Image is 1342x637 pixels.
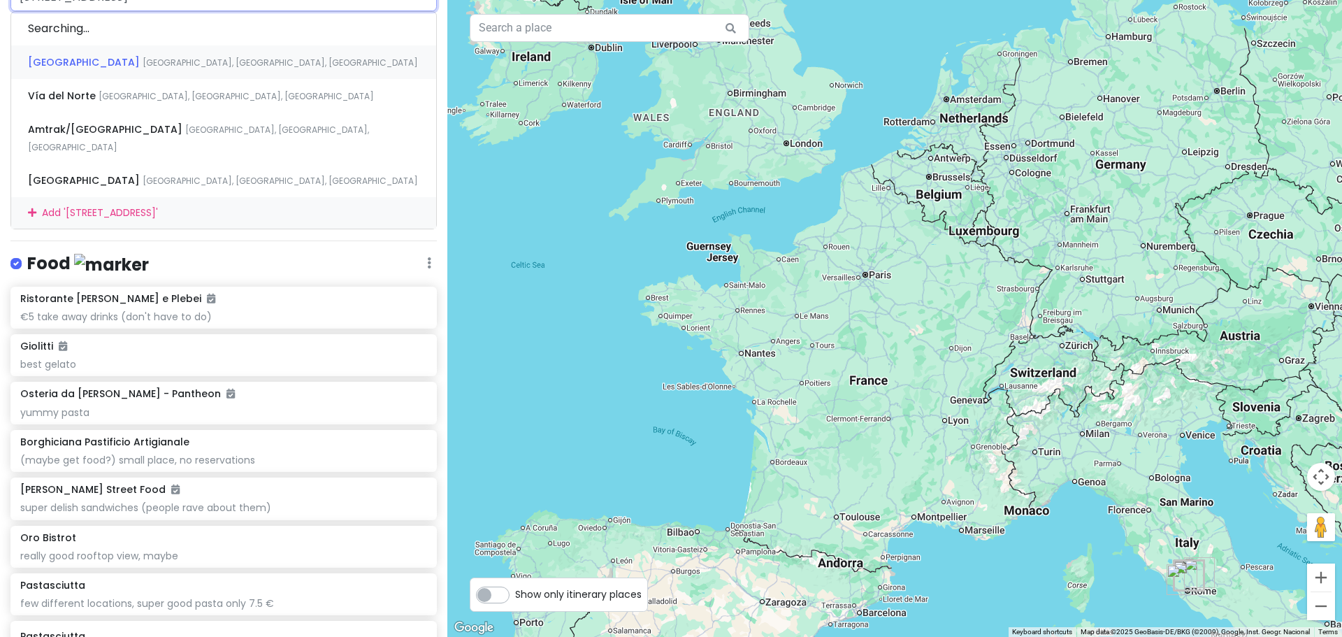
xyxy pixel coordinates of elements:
span: Show only itinerary places [515,587,642,602]
div: La Sella Roma [1174,560,1204,591]
div: Sistine Chapel [1173,560,1204,591]
a: Terms (opens in new tab) [1318,628,1338,636]
div: Mizio's Street Food [1174,560,1205,591]
div: Colosseum [1174,561,1205,592]
span: [GEOGRAPHIC_DATA], [GEOGRAPHIC_DATA], [GEOGRAPHIC_DATA] [28,124,369,154]
h6: [PERSON_NAME] Street Food [20,483,180,496]
span: [GEOGRAPHIC_DATA], [GEOGRAPHIC_DATA], [GEOGRAPHIC_DATA] [143,57,418,69]
div: really good rooftop view, maybe [20,550,426,562]
button: Zoom in [1307,564,1335,592]
div: Tivoli [1184,557,1215,588]
span: [GEOGRAPHIC_DATA], [GEOGRAPHIC_DATA], [GEOGRAPHIC_DATA] [143,175,418,187]
div: €5 take away drinks (don't have to do) [20,310,426,323]
span: Vía del Norte [28,89,99,103]
div: Leonardo da Vinci International Airport [1167,564,1197,595]
img: marker [74,254,149,275]
span: [GEOGRAPHIC_DATA] [28,55,143,69]
h6: Ristorante [PERSON_NAME] e Plebei [20,292,215,305]
div: (maybe get food?) small place, no reservations [20,454,426,466]
div: yummy pasta [20,406,426,419]
i: Added to itinerary [171,485,180,494]
span: [GEOGRAPHIC_DATA] [28,173,143,187]
h6: Pastasciutta [20,579,85,592]
h6: Oro Bistrot [20,531,76,544]
div: super delish sandwiches (people rave about them) [20,501,426,514]
span: Map data ©2025 GeoBasis-DE/BKG (©2009), Google, Inst. Geogr. Nacional [1081,628,1310,636]
div: Searching... [11,12,436,45]
i: Added to itinerary [226,389,235,399]
h6: Borghiciana Pastificio Artigianale [20,436,189,448]
button: Drag Pegman onto the map to open Street View [1307,513,1335,541]
i: Added to itinerary [59,341,67,351]
div: Capitoline Museums [1174,561,1204,592]
a: Open this area in Google Maps (opens a new window) [451,619,497,637]
button: Zoom out [1307,592,1335,620]
div: Dublin Airport [577,13,608,43]
input: Search a place [470,14,749,42]
h4: Food [27,252,149,275]
h6: Osteria da [PERSON_NAME] - Pantheon [20,387,235,400]
button: Keyboard shortcuts [1012,627,1072,637]
div: Add ' [STREET_ADDRESS] ' [11,197,436,229]
span: Amtrak/[GEOGRAPHIC_DATA] [28,122,185,136]
div: few different locations, super good pasta only 7.5 € [20,597,426,610]
div: Villa Borghese [1174,559,1204,590]
div: best gelato [20,358,426,371]
button: Map camera controls [1307,463,1335,491]
i: Added to itinerary [207,294,215,303]
img: Google [451,619,497,637]
h6: Giolitti [20,340,67,352]
div: Galleria Borghese [1174,559,1205,590]
span: [GEOGRAPHIC_DATA], [GEOGRAPHIC_DATA], [GEOGRAPHIC_DATA] [99,90,374,102]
